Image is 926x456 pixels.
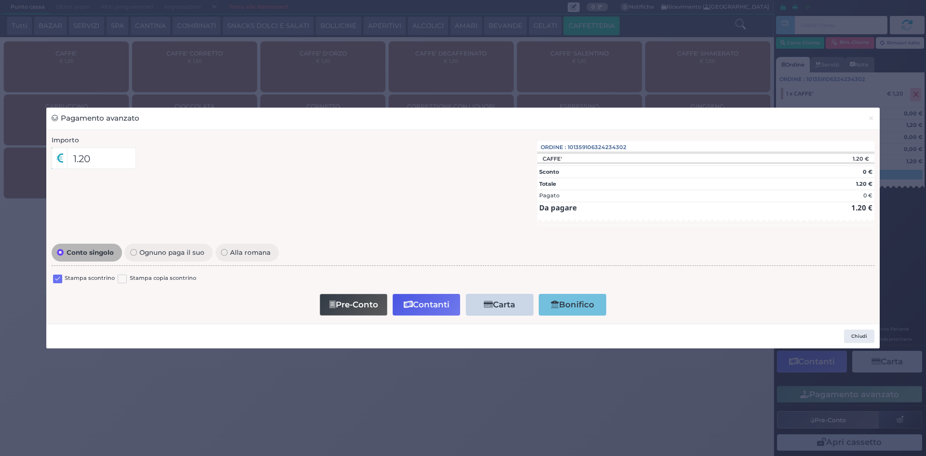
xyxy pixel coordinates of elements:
[863,108,880,129] button: Chiudi
[541,143,566,152] span: Ordine :
[844,330,874,343] button: Chiudi
[863,168,872,175] strong: 0 €
[539,203,577,212] strong: Da pagare
[65,274,115,283] label: Stampa scontrino
[537,155,567,162] div: CAFFE'
[868,113,874,124] span: ×
[130,274,196,283] label: Stampa copia scontrino
[539,180,556,187] strong: Totale
[393,294,460,316] button: Contanti
[539,168,559,175] strong: Sconto
[539,192,559,200] div: Pagato
[790,155,874,162] div: 1.20 €
[52,113,139,124] h3: Pagamento avanzato
[137,249,207,256] span: Ognuno paga il suo
[851,203,872,212] strong: 1.20 €
[856,180,872,187] strong: 1.20 €
[863,192,872,200] div: 0 €
[320,294,387,316] button: Pre-Conto
[64,249,116,256] span: Conto singolo
[67,148,136,169] input: Es. 30.99
[228,249,273,256] span: Alla romana
[52,135,79,145] label: Importo
[466,294,533,316] button: Carta
[568,143,626,152] span: 101359106324234302
[539,294,606,316] button: Bonifico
